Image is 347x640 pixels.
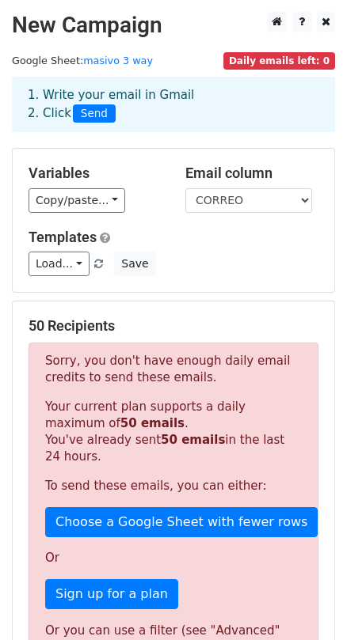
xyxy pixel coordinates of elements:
[268,564,347,640] iframe: Chat Widget
[45,579,178,609] a: Sign up for a plan
[12,55,153,66] small: Google Sheet:
[161,433,225,447] strong: 50 emails
[29,252,90,276] a: Load...
[12,12,335,39] h2: New Campaign
[29,317,318,335] h5: 50 Recipients
[120,416,185,430] strong: 50 emails
[268,564,347,640] div: Widget de chat
[73,104,116,123] span: Send
[114,252,155,276] button: Save
[16,86,331,123] div: 1. Write your email in Gmail 2. Click
[45,399,302,465] p: Your current plan supports a daily maximum of . You've already sent in the last 24 hours.
[45,550,302,566] p: Or
[45,353,302,386] p: Sorry, you don't have enough daily email credits to send these emails.
[29,165,162,182] h5: Variables
[29,229,97,245] a: Templates
[223,55,335,66] a: Daily emails left: 0
[185,165,318,182] h5: Email column
[45,507,318,537] a: Choose a Google Sheet with fewer rows
[29,188,125,213] a: Copy/paste...
[45,478,302,494] p: To send these emails, you can either:
[223,52,335,70] span: Daily emails left: 0
[83,55,153,66] a: masivo 3 way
